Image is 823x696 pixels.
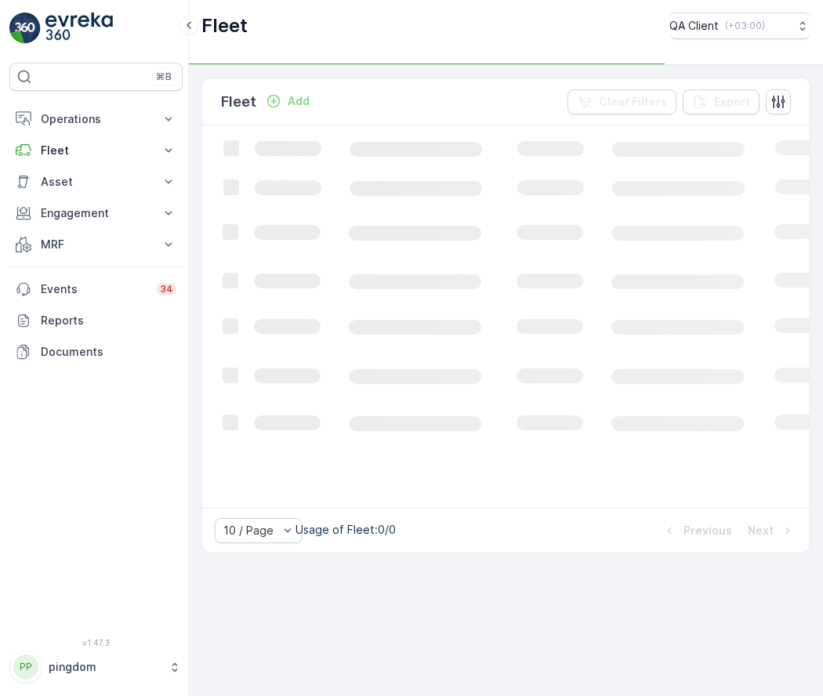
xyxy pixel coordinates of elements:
[725,20,765,32] p: ( +03:00 )
[669,18,719,34] p: QA Client
[41,281,147,297] p: Events
[156,71,172,83] p: ⌘B
[259,92,316,111] button: Add
[41,344,176,360] p: Documents
[9,638,183,647] span: v 1.47.3
[660,521,734,540] button: Previous
[45,13,113,44] img: logo_light-DOdMpM7g.png
[9,198,183,229] button: Engagement
[669,13,810,39] button: QA Client(+03:00)
[41,111,151,127] p: Operations
[599,94,667,110] p: Clear Filters
[9,103,183,135] button: Operations
[201,13,248,38] p: Fleet
[221,91,256,113] p: Fleet
[9,135,183,166] button: Fleet
[13,654,38,680] div: PP
[683,89,760,114] button: Export
[41,205,151,221] p: Engagement
[41,143,151,158] p: Fleet
[746,521,797,540] button: Next
[288,93,310,109] p: Add
[41,174,151,190] p: Asset
[9,305,183,336] a: Reports
[49,659,161,675] p: pingdom
[9,336,183,368] a: Documents
[714,94,750,110] p: Export
[567,89,676,114] button: Clear Filters
[41,313,176,328] p: Reports
[9,274,183,305] a: Events34
[9,13,41,44] img: logo
[9,229,183,260] button: MRF
[683,523,732,538] p: Previous
[41,237,151,252] p: MRF
[9,651,183,683] button: PPpingdom
[748,523,774,538] p: Next
[295,522,396,538] p: Usage of Fleet : 0/0
[9,166,183,198] button: Asset
[160,283,173,295] p: 34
